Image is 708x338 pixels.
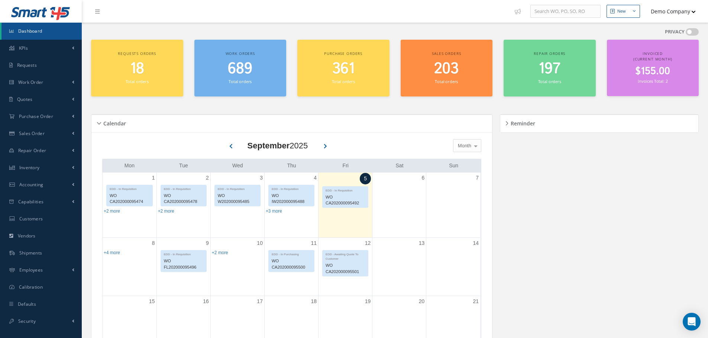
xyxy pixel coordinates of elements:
span: Invoiced [643,51,663,56]
span: 18 [130,58,144,79]
span: Capabilities [18,198,44,205]
span: Repair orders [534,51,565,56]
span: 361 [332,58,355,79]
a: Purchase orders 361 Total orders [297,40,389,96]
span: Purchase Order [19,113,53,119]
div: WO CA202000095474 [107,191,152,206]
a: Tuesday [178,161,190,170]
td: September 11, 2025 [264,237,318,296]
span: Requests orders [118,51,156,56]
small: Total orders [435,79,458,84]
span: Purchase orders [324,51,362,56]
div: EDD - In Requisition [215,185,260,191]
div: WO CA202000095500 [269,257,314,272]
a: September 9, 2025 [204,238,210,249]
div: WO IW202000095488 [269,191,314,206]
div: EDD - In Requisition [323,187,368,193]
a: Work orders 689 Total orders [194,40,287,96]
small: Total orders [126,79,149,84]
td: September 2, 2025 [156,173,210,238]
td: September 14, 2025 [426,237,480,296]
a: September 2, 2025 [204,173,210,183]
a: September 7, 2025 [474,173,480,183]
span: Quotes [17,96,33,102]
div: EDD - In Purchasing [269,250,314,257]
span: KPIs [19,45,28,51]
span: Repair Order [18,147,46,154]
small: Total orders [332,79,355,84]
a: September 20, 2025 [417,296,426,307]
a: Show 4 more events [104,250,120,255]
div: WO CA202000095478 [161,191,206,206]
a: Invoiced (Current Month) $155.00 Invoices Total: 2 [607,40,699,96]
span: 197 [539,58,560,79]
label: PRIVACY [665,28,685,36]
a: Dashboard [1,23,82,40]
a: Monday [123,161,136,170]
span: Sales orders [432,51,461,56]
span: Accounting [19,181,43,188]
span: Employees [19,267,43,273]
div: WO CA202000095492 [323,193,368,208]
td: September 12, 2025 [319,237,372,296]
a: Show 2 more events [104,209,120,214]
span: 203 [434,58,459,79]
a: Sales orders 203 Total orders [401,40,493,96]
span: Calibration [19,284,43,290]
a: September 8, 2025 [151,238,156,249]
a: September 18, 2025 [309,296,318,307]
div: WO CA202000095501 [323,261,368,276]
span: Month [456,142,471,150]
h5: Calendar [101,118,126,127]
span: Defaults [18,301,36,307]
a: September 4, 2025 [312,173,318,183]
a: September 19, 2025 [363,296,372,307]
span: (Current Month) [633,56,672,62]
div: New [617,8,626,14]
td: September 7, 2025 [426,173,480,238]
div: EDD - Awaiting Quote To Customer [323,250,368,261]
div: WO W202000095485 [215,191,260,206]
a: September 12, 2025 [363,238,372,249]
a: Friday [341,161,350,170]
span: Inventory [19,164,40,171]
td: September 5, 2025 [319,173,372,238]
a: September 14, 2025 [471,238,480,249]
a: September 16, 2025 [201,296,210,307]
div: EDD - In Requisition [161,250,206,257]
a: Saturday [394,161,405,170]
td: September 8, 2025 [103,237,156,296]
td: September 10, 2025 [210,237,264,296]
input: Search WO, PO, SO, RO [530,5,601,18]
td: September 4, 2025 [264,173,318,238]
h5: Reminder [508,118,535,127]
td: September 1, 2025 [103,173,156,238]
div: EDD - In Requisition [269,185,314,191]
a: Thursday [285,161,297,170]
a: September 17, 2025 [255,296,264,307]
a: September 15, 2025 [148,296,156,307]
div: EDD - In Requisition [107,185,152,191]
span: Customers [19,216,43,222]
a: September 6, 2025 [420,173,426,183]
button: Demo Company [644,4,696,19]
a: Show 3 more events [266,209,282,214]
span: Security [18,318,36,324]
span: Shipments [19,250,42,256]
td: September 13, 2025 [372,237,426,296]
button: New [607,5,640,18]
div: EDD - In Requisition [161,185,206,191]
div: WO FL202000095496 [161,257,206,272]
td: September 6, 2025 [372,173,426,238]
span: Requests [17,62,37,68]
a: September 5, 2025 [360,173,371,184]
a: September 11, 2025 [309,238,318,249]
small: Invoices Total: 2 [638,78,667,84]
a: Show 2 more events [212,250,228,255]
a: September 3, 2025 [258,173,264,183]
a: Repair orders 197 Total orders [504,40,596,96]
a: Show 2 more events [158,209,174,214]
span: Vendors [18,233,36,239]
span: 689 [228,58,252,79]
small: Total orders [229,79,252,84]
